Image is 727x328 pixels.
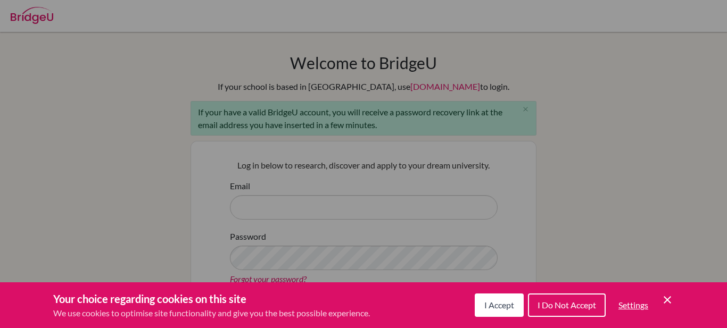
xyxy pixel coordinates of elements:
button: Save and close [661,293,674,306]
button: I Accept [475,293,524,317]
span: I Accept [484,300,514,310]
button: I Do Not Accept [528,293,606,317]
button: Settings [610,295,657,316]
p: We use cookies to optimise site functionality and give you the best possible experience. [53,307,370,319]
h3: Your choice regarding cookies on this site [53,291,370,307]
span: I Do Not Accept [538,300,596,310]
span: Settings [618,300,648,310]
